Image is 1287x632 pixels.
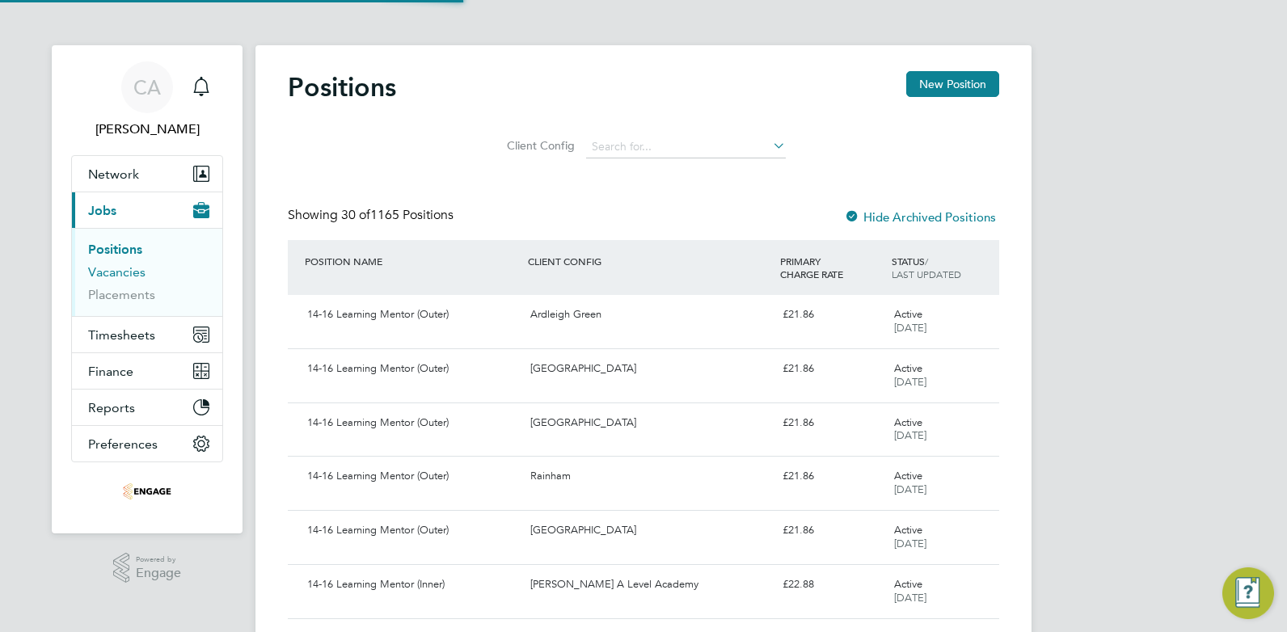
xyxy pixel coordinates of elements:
span: Engage [136,567,181,580]
div: £21.86 [776,410,888,436]
span: Network [88,166,139,182]
span: 30 of [341,207,370,223]
span: Active [894,361,922,375]
div: Jobs [72,228,222,316]
span: Charlotte Allen [71,120,223,139]
span: Active [894,523,922,537]
span: Preferences [88,436,158,452]
button: Reports [72,390,222,425]
span: [DATE] [894,428,926,442]
span: Active [894,307,922,321]
span: [DATE] [894,482,926,496]
div: [GEOGRAPHIC_DATA] [524,410,775,436]
div: CLIENT CONFIG [524,246,775,276]
span: Timesheets [88,327,155,343]
button: Preferences [72,426,222,461]
button: Network [72,156,222,192]
a: Positions [88,242,142,257]
a: Placements [88,287,155,302]
button: Finance [72,353,222,389]
div: 14-16 Learning Mentor (Outer) [301,301,524,328]
div: [GEOGRAPHIC_DATA] [524,517,775,544]
span: Active [894,577,922,591]
input: Search for... [586,136,786,158]
a: Go to home page [71,478,223,504]
label: Client Config [502,138,575,153]
div: [GEOGRAPHIC_DATA] [524,356,775,382]
span: [DATE] [894,375,926,389]
span: LAST UPDATED [892,268,961,280]
nav: Main navigation [52,45,243,533]
div: Showing [288,207,457,224]
div: Ardleigh Green [524,301,775,328]
span: Jobs [88,203,116,218]
div: £21.86 [776,301,888,328]
a: CA[PERSON_NAME] [71,61,223,139]
div: Rainham [524,463,775,490]
span: Reports [88,400,135,415]
span: 1165 Positions [341,207,454,223]
span: Active [894,415,922,429]
div: 14-16 Learning Mentor (Outer) [301,410,524,436]
span: [DATE] [894,591,926,605]
div: £22.88 [776,571,888,598]
a: Vacancies [88,264,146,280]
div: 14-16 Learning Mentor (Outer) [301,463,524,490]
button: Timesheets [72,317,222,352]
span: [DATE] [894,537,926,550]
span: [DATE] [894,321,926,335]
div: 14-16 Learning Mentor (Inner) [301,571,524,598]
div: STATUS [888,246,999,289]
div: 14-16 Learning Mentor (Outer) [301,517,524,544]
div: £21.86 [776,517,888,544]
button: New Position [906,71,999,97]
div: £21.86 [776,356,888,382]
label: Hide Archived Positions [844,209,996,225]
img: omniapeople-logo-retina.png [123,478,171,504]
button: Jobs [72,192,222,228]
button: Engage Resource Center [1222,567,1274,619]
h2: Positions [288,71,396,103]
div: POSITION NAME [301,246,524,276]
div: £21.86 [776,463,888,490]
span: Finance [88,364,133,379]
span: Powered by [136,553,181,567]
span: CA [133,77,161,98]
span: / [925,255,928,268]
div: PRIMARY CHARGE RATE [776,246,888,289]
div: 14-16 Learning Mentor (Outer) [301,356,524,382]
a: Powered byEngage [113,553,182,584]
div: [PERSON_NAME] A Level Academy [524,571,775,598]
span: Active [894,469,922,482]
